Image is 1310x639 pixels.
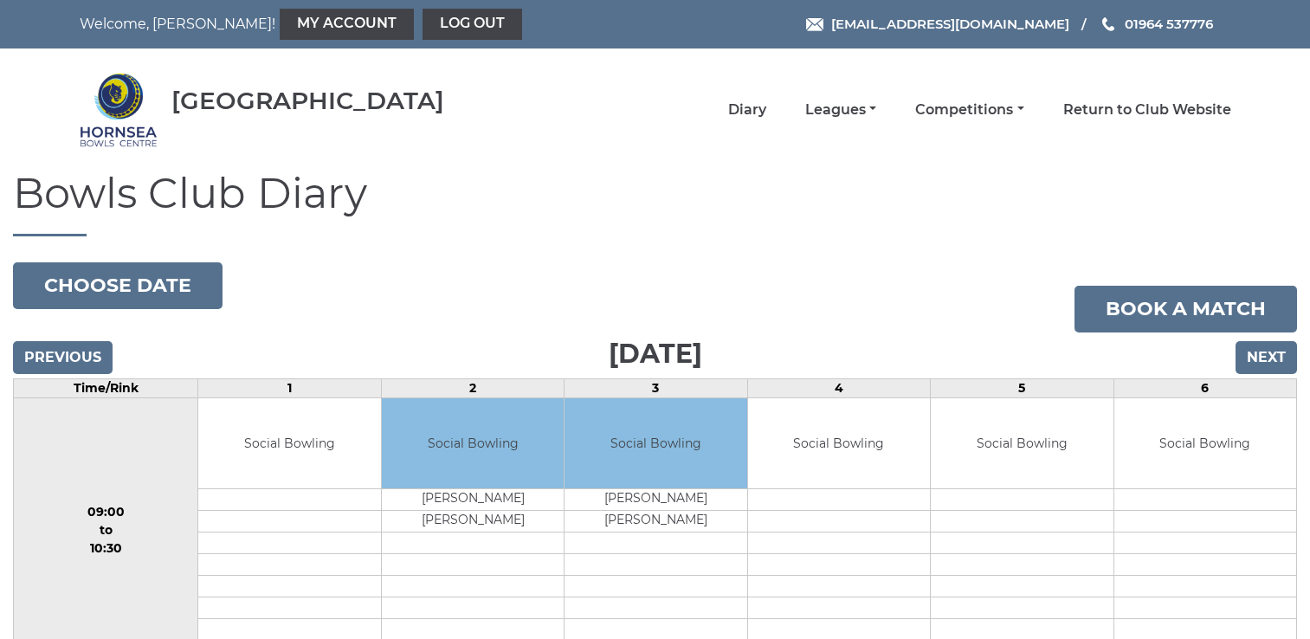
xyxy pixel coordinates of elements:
[565,511,746,532] td: [PERSON_NAME]
[806,18,823,31] img: Email
[171,87,444,114] div: [GEOGRAPHIC_DATA]
[1113,378,1297,397] td: 6
[1236,341,1297,374] input: Next
[13,341,113,374] input: Previous
[565,378,747,397] td: 3
[1114,398,1297,489] td: Social Bowling
[382,511,564,532] td: [PERSON_NAME]
[831,16,1069,32] span: [EMAIL_ADDRESS][DOMAIN_NAME]
[381,378,564,397] td: 2
[1074,286,1297,332] a: Book a match
[931,378,1113,397] td: 5
[931,398,1113,489] td: Social Bowling
[728,100,766,119] a: Diary
[80,71,158,149] img: Hornsea Bowls Centre
[280,9,414,40] a: My Account
[382,489,564,511] td: [PERSON_NAME]
[915,100,1023,119] a: Competitions
[382,398,564,489] td: Social Bowling
[198,378,381,397] td: 1
[1102,17,1114,31] img: Phone us
[1063,100,1231,119] a: Return to Club Website
[747,378,930,397] td: 4
[565,398,746,489] td: Social Bowling
[806,14,1069,34] a: Email [EMAIL_ADDRESS][DOMAIN_NAME]
[1100,14,1213,34] a: Phone us 01964 537776
[805,100,876,119] a: Leagues
[13,171,1297,236] h1: Bowls Club Diary
[13,262,223,309] button: Choose date
[1125,16,1213,32] span: 01964 537776
[14,378,198,397] td: Time/Rink
[198,398,380,489] td: Social Bowling
[748,398,930,489] td: Social Bowling
[80,9,545,40] nav: Welcome, [PERSON_NAME]!
[423,9,522,40] a: Log out
[565,489,746,511] td: [PERSON_NAME]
